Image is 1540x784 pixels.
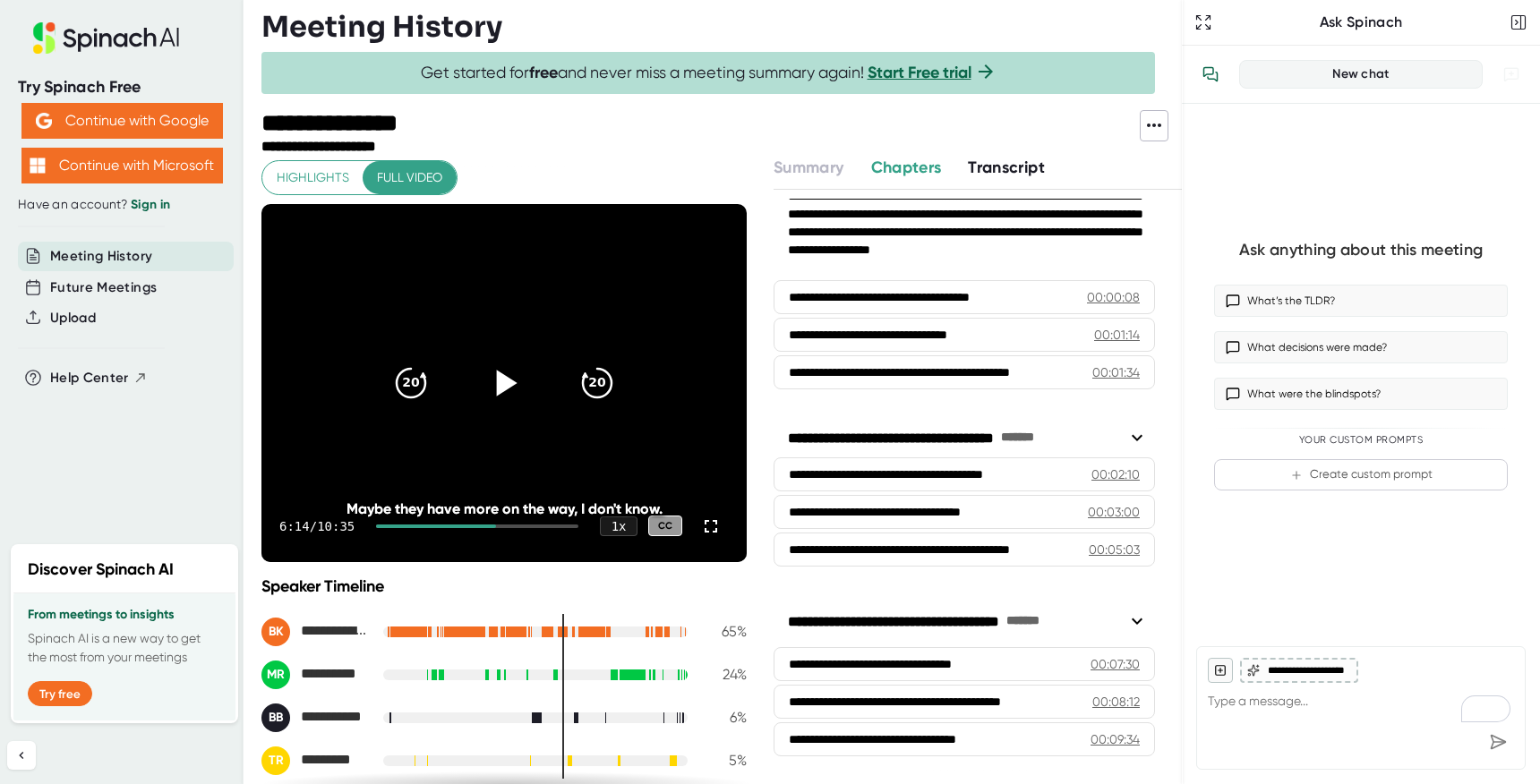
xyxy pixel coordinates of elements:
div: Send message [1482,726,1514,758]
button: Expand to Ask Spinach page [1191,10,1216,35]
h3: From meetings to insights [28,608,221,622]
b: free [529,63,558,82]
button: What decisions were made? [1214,331,1508,363]
div: 00:05:03 [1089,541,1140,558]
div: 00:01:14 [1094,326,1140,344]
div: Ask anything about this meeting [1239,240,1483,260]
div: 00:02:10 [1091,465,1140,483]
button: Create custom prompt [1214,459,1508,490]
div: 00:00:08 [1087,288,1140,306]
h2: Discover Spinach AI [28,558,174,582]
div: 00:09:34 [1091,730,1140,748]
div: Speaker Timeline [261,576,747,596]
div: 1 x [600,516,637,536]
button: Highlights [262,161,364,194]
img: Aehbyd4JwY73AAAAAElFTkSuQmCC [36,113,52,129]
button: Close conversation sidebar [1506,10,1531,35]
div: New chat [1251,66,1471,82]
div: Your Custom Prompts [1214,434,1508,447]
div: Maybe they have more on the way, I don't know. [310,500,698,517]
div: 00:07:30 [1091,655,1140,673]
span: Chapters [871,158,942,177]
div: 65 % [702,623,747,640]
a: Start Free trial [868,63,971,82]
button: Meeting History [50,246,152,267]
p: Spinach AI is a new way to get the most from your meetings [28,629,221,667]
span: Full video [377,166,442,189]
button: Chapters [871,156,942,180]
a: Sign in [131,197,170,212]
div: Try Spinach Free [18,77,226,98]
button: Continue with Microsoft [21,148,223,183]
button: What’s the TLDR? [1214,285,1508,317]
div: Have an account? [18,197,226,213]
div: 24 % [702,666,747,683]
div: 6:14 / 10:35 [279,519,355,533]
span: Highlights [277,166,349,189]
button: Transcript [968,156,1045,180]
button: Help Center [50,368,148,388]
div: BK [261,618,290,646]
button: Try free [28,681,92,706]
button: Full video [363,161,457,194]
button: Summary [774,156,843,180]
div: 00:03:00 [1088,503,1140,521]
button: Collapse sidebar [7,741,36,770]
span: Summary [774,158,843,177]
span: Help Center [50,368,129,388]
button: Continue with Google [21,103,223,139]
button: Upload [50,308,96,328]
textarea: To enrich screen reader interactions, please activate Accessibility in Grammarly extension settings [1208,683,1514,726]
button: View conversation history [1193,56,1228,92]
h3: Meeting History [261,10,502,44]
div: 5 % [702,752,747,769]
button: Future Meetings [50,277,157,298]
button: What were the blindspots? [1214,378,1508,410]
div: BB [261,703,290,732]
div: CC [648,516,682,536]
div: Max Rivera [261,660,369,689]
div: 00:01:34 [1092,363,1140,381]
span: Transcript [968,158,1045,177]
span: Get started for and never miss a meeting summary again! [421,63,997,83]
div: 6 % [702,709,747,726]
div: Ask Spinach [1216,13,1506,31]
div: TR [261,746,290,775]
div: MR [261,660,290,689]
div: 00:08:12 [1092,693,1140,711]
